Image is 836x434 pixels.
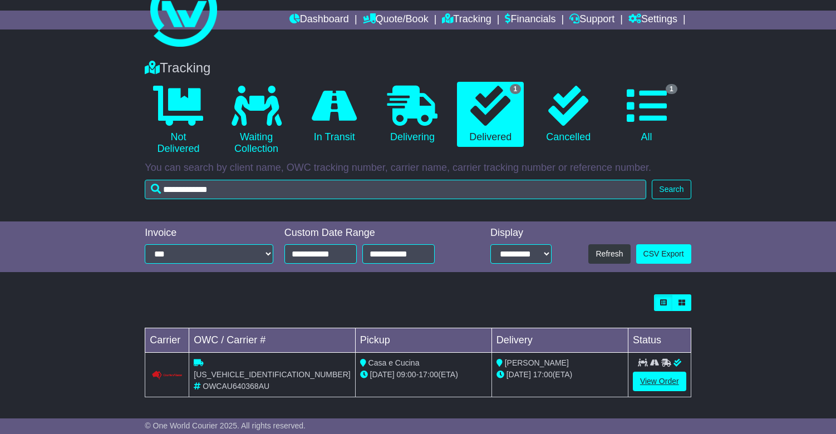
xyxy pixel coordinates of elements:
a: Not Delivered [145,82,212,159]
td: Pickup [355,328,491,353]
p: You can search by client name, OWC tracking number, carrier name, carrier tracking number or refe... [145,162,691,174]
td: Status [628,328,691,353]
span: 17:00 [533,370,553,379]
td: Delivery [491,328,628,353]
div: Invoice [145,227,273,239]
span: [PERSON_NAME] [505,358,569,367]
span: [DATE] [370,370,395,379]
a: Tracking [442,11,491,29]
a: 1 Delivered [457,82,524,147]
a: View Order [633,372,686,391]
td: Carrier [145,328,189,353]
button: Refresh [588,244,630,264]
span: © One World Courier 2025. All rights reserved. [145,421,306,430]
div: Custom Date Range [284,227,459,239]
img: Couriers_Please.png [151,371,183,381]
a: Settings [628,11,677,29]
a: CSV Export [636,244,691,264]
a: Quote/Book [363,11,429,29]
div: Tracking [139,60,696,76]
span: 17:00 [419,370,438,379]
span: 09:00 [397,370,416,379]
span: Casa e Cucina [368,358,420,367]
span: [DATE] [506,370,531,379]
span: 1 [666,84,677,94]
td: OWC / Carrier # [189,328,355,353]
a: Delivering [379,82,446,147]
a: 1 All [613,82,680,147]
div: Display [490,227,552,239]
span: [US_VEHICLE_IDENTIFICATION_NUMBER] [194,370,350,379]
div: - (ETA) [360,369,487,381]
div: (ETA) [496,369,623,381]
a: Financials [505,11,555,29]
a: In Transit [301,82,368,147]
a: Cancelled [535,82,602,147]
a: Waiting Collection [223,82,290,159]
button: Search [652,180,691,199]
span: OWCAU640368AU [203,382,269,391]
a: Support [569,11,614,29]
span: 1 [510,84,522,94]
a: Dashboard [289,11,349,29]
